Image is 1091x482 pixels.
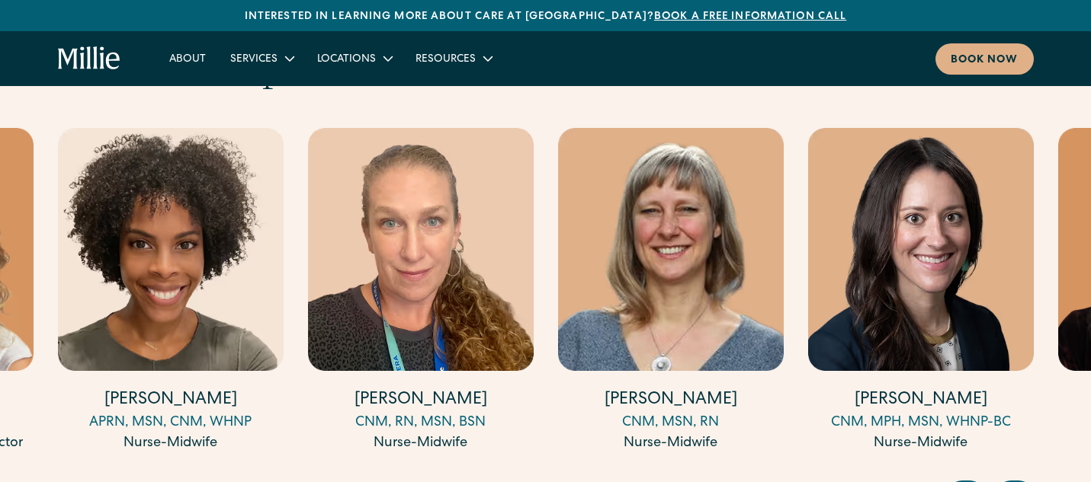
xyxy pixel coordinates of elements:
div: CNM, MSN, RN [558,413,784,433]
div: Nurse-Midwife [808,433,1034,454]
a: [PERSON_NAME]CNM, RN, MSN, BSNNurse-Midwife [308,128,534,454]
h4: [PERSON_NAME] [58,389,284,413]
a: home [58,46,121,71]
div: 4 / 16 [308,128,534,456]
div: CNM, RN, MSN, BSN [308,413,534,433]
div: 6 / 16 [808,128,1034,456]
div: Book now [951,53,1019,69]
h4: [PERSON_NAME] [808,389,1034,413]
h4: [PERSON_NAME] [558,389,784,413]
a: About [157,46,218,71]
div: Services [230,52,278,68]
div: Nurse-Midwife [58,433,284,454]
div: Locations [317,52,376,68]
div: CNM, MPH, MSN, WHNP-BC [808,413,1034,433]
div: Resources [403,46,503,71]
div: 3 / 16 [58,128,284,456]
div: 5 / 16 [558,128,784,456]
a: Book now [935,43,1034,75]
h4: [PERSON_NAME] [308,389,534,413]
div: Resources [416,52,476,68]
a: [PERSON_NAME]CNM, MPH, MSN, WHNP-BCNurse-Midwife [808,128,1034,454]
div: Services [218,46,305,71]
div: APRN, MSN, CNM, WHNP [58,413,284,433]
div: Nurse-Midwife [308,433,534,454]
a: [PERSON_NAME]CNM, MSN, RNNurse-Midwife [558,128,784,454]
div: Locations [305,46,403,71]
a: [PERSON_NAME]APRN, MSN, CNM, WHNPNurse-Midwife [58,128,284,454]
div: Nurse-Midwife [558,433,784,454]
a: Book a free information call [654,11,846,22]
